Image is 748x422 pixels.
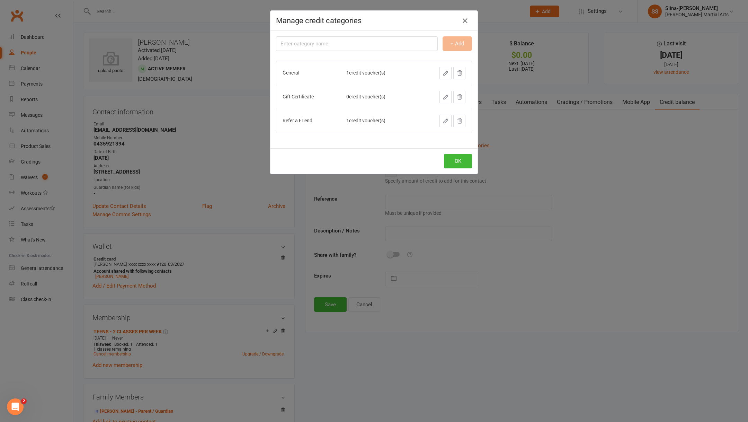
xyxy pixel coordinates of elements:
[444,154,472,168] button: OK
[340,109,416,133] td: 1 credit voucher(s)
[276,16,472,25] h4: Manage credit categories
[7,398,24,415] iframe: Intercom live chat
[340,61,416,85] td: 1 credit voucher(s)
[283,70,299,76] span: General
[276,36,438,51] input: Enter category name
[283,118,312,123] span: Refer a Friend
[283,94,314,99] span: Gift Certificate
[340,85,416,109] td: 0 credit voucher(s)
[21,398,27,404] span: 2
[460,15,471,26] button: Close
